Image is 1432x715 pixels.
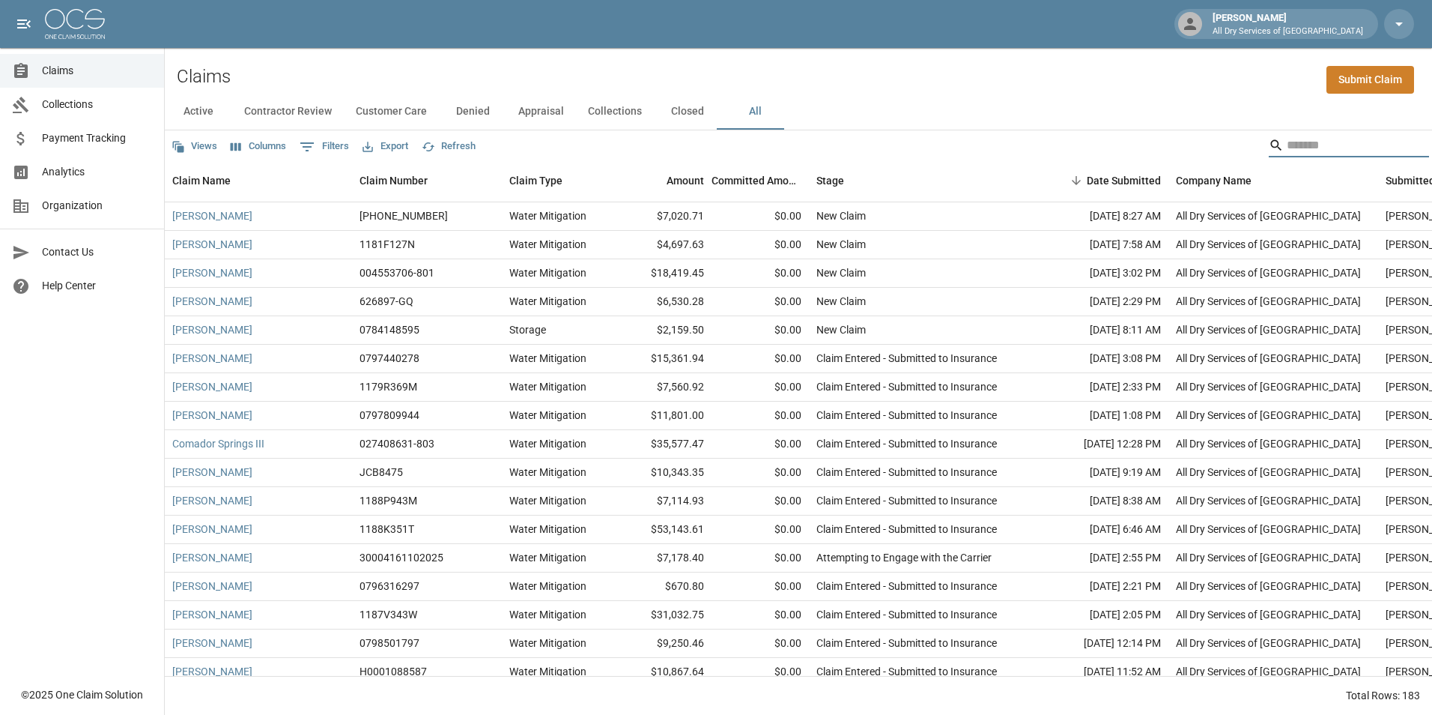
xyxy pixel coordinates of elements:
[21,687,143,702] div: © 2025 One Claim Solution
[168,135,221,158] button: Views
[418,135,479,158] button: Refresh
[352,160,502,202] div: Claim Number
[614,345,712,373] div: $15,361.94
[227,135,290,158] button: Select columns
[1034,516,1168,544] div: [DATE] 6:46 AM
[1168,160,1378,202] div: Company Name
[712,601,809,630] div: $0.00
[359,579,419,594] div: 0796316297
[1087,160,1161,202] div: Date Submitted
[1176,379,1361,394] div: All Dry Services of Atlanta
[712,259,809,288] div: $0.00
[712,202,809,231] div: $0.00
[42,130,152,146] span: Payment Tracking
[359,664,427,679] div: H0001088587
[172,208,252,223] a: [PERSON_NAME]
[172,351,252,366] a: [PERSON_NAME]
[712,345,809,373] div: $0.00
[172,294,252,309] a: [PERSON_NAME]
[1034,202,1168,231] div: [DATE] 8:27 AM
[712,402,809,430] div: $0.00
[42,244,152,260] span: Contact Us
[1176,493,1361,508] div: All Dry Services of Atlanta
[614,658,712,687] div: $10,867.64
[1326,66,1414,94] a: Submit Claim
[1034,231,1168,259] div: [DATE] 7:58 AM
[816,237,866,252] div: New Claim
[172,493,252,508] a: [PERSON_NAME]
[45,9,105,39] img: ocs-logo-white-transparent.png
[509,636,586,651] div: Water Mitigation
[439,94,506,130] button: Denied
[172,237,252,252] a: [PERSON_NAME]
[816,436,997,451] div: Claim Entered - Submitted to Insurance
[816,664,997,679] div: Claim Entered - Submitted to Insurance
[172,379,252,394] a: [PERSON_NAME]
[1213,25,1363,38] p: All Dry Services of [GEOGRAPHIC_DATA]
[712,487,809,516] div: $0.00
[1034,630,1168,658] div: [DATE] 12:14 PM
[502,160,614,202] div: Claim Type
[509,579,586,594] div: Water Mitigation
[712,160,809,202] div: Committed Amount
[359,351,419,366] div: 0797440278
[1034,487,1168,516] div: [DATE] 8:38 AM
[359,550,443,565] div: 30004161102025
[509,160,562,202] div: Claim Type
[816,408,997,423] div: Claim Entered - Submitted to Insurance
[42,198,152,214] span: Organization
[172,579,252,594] a: [PERSON_NAME]
[712,516,809,544] div: $0.00
[1176,237,1361,252] div: All Dry Services of Atlanta
[614,402,712,430] div: $11,801.00
[42,164,152,180] span: Analytics
[359,135,412,158] button: Export
[816,351,997,366] div: Claim Entered - Submitted to Insurance
[165,94,232,130] button: Active
[816,208,866,223] div: New Claim
[172,664,252,679] a: [PERSON_NAME]
[509,493,586,508] div: Water Mitigation
[712,373,809,402] div: $0.00
[614,487,712,516] div: $7,114.93
[816,607,997,622] div: Claim Entered - Submitted to Insurance
[232,94,344,130] button: Contractor Review
[359,237,415,252] div: 1181F127N
[1034,402,1168,430] div: [DATE] 1:08 PM
[172,636,252,651] a: [PERSON_NAME]
[165,160,352,202] div: Claim Name
[614,202,712,231] div: $7,020.71
[296,135,353,159] button: Show filters
[359,465,403,480] div: JCB8475
[712,231,809,259] div: $0.00
[712,459,809,487] div: $0.00
[1034,430,1168,459] div: [DATE] 12:28 PM
[712,573,809,601] div: $0.00
[1176,664,1361,679] div: All Dry Services of Atlanta
[509,408,586,423] div: Water Mitigation
[1034,259,1168,288] div: [DATE] 3:02 PM
[614,160,712,202] div: Amount
[1034,373,1168,402] div: [DATE] 2:33 PM
[42,63,152,79] span: Claims
[614,459,712,487] div: $10,343.35
[172,265,252,280] a: [PERSON_NAME]
[509,265,586,280] div: Water Mitigation
[1176,607,1361,622] div: All Dry Services of Atlanta
[1176,265,1361,280] div: All Dry Services of Atlanta
[1034,459,1168,487] div: [DATE] 9:19 AM
[816,160,844,202] div: Stage
[816,579,997,594] div: Claim Entered - Submitted to Insurance
[509,208,586,223] div: Water Mitigation
[816,493,997,508] div: Claim Entered - Submitted to Insurance
[1034,601,1168,630] div: [DATE] 2:05 PM
[1207,10,1369,37] div: [PERSON_NAME]
[42,278,152,294] span: Help Center
[359,522,414,537] div: 1188K351T
[1034,658,1168,687] div: [DATE] 11:52 AM
[172,408,252,423] a: [PERSON_NAME]
[509,522,586,537] div: Water Mitigation
[816,550,992,565] div: Attempting to Engage with the Carrier
[509,607,586,622] div: Water Mitigation
[1176,408,1361,423] div: All Dry Services of Atlanta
